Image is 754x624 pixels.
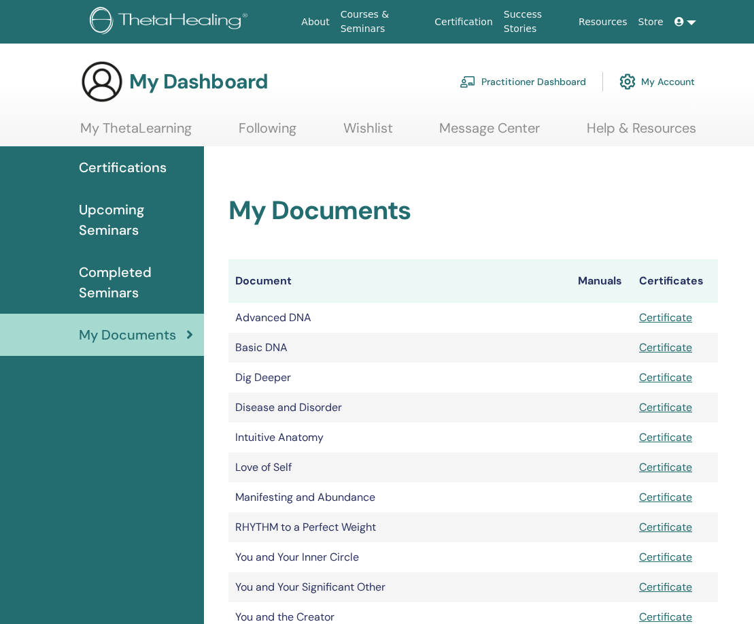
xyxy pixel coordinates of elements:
[573,10,633,35] a: Resources
[79,262,193,303] span: Completed Seminars
[343,120,393,146] a: Wishlist
[79,325,176,345] span: My Documents
[587,120,696,146] a: Help & Resources
[228,363,571,393] td: Dig Deeper
[439,120,540,146] a: Message Center
[79,157,167,178] span: Certifications
[228,195,718,227] h2: My Documents
[79,199,193,240] span: Upcoming Seminars
[228,512,571,542] td: RHYTHM to a Perfect Weight
[639,430,692,444] a: Certificate
[639,610,692,624] a: Certificate
[228,333,571,363] td: Basic DNA
[228,303,571,333] td: Advanced DNA
[335,2,430,42] a: Courses & Seminars
[228,453,571,482] td: Love of Self
[639,580,692,594] a: Certificate
[460,67,586,97] a: Practitioner Dashboard
[639,400,692,414] a: Certificate
[639,310,692,325] a: Certificate
[498,2,573,42] a: Success Stories
[639,370,692,384] a: Certificate
[633,10,669,35] a: Store
[619,70,636,93] img: cog.svg
[296,10,335,35] a: About
[80,120,192,146] a: My ThetaLearning
[429,10,498,35] a: Certification
[639,340,692,355] a: Certificate
[460,76,476,88] img: chalkboard-teacher.svg
[639,460,692,474] a: Certificate
[228,572,571,602] td: You and Your Significant Other
[239,120,296,146] a: Following
[639,520,692,534] a: Certificate
[639,490,692,504] a: Certificate
[129,69,268,94] h3: My Dashboard
[571,259,632,303] th: Manuals
[90,7,252,37] img: logo.png
[228,542,571,572] td: You and Your Inner Circle
[228,482,571,512] td: Manifesting and Abundance
[228,259,571,303] th: Document
[228,423,571,453] td: Intuitive Anatomy
[228,393,571,423] td: Disease and Disorder
[639,550,692,564] a: Certificate
[632,259,718,303] th: Certificates
[80,60,124,103] img: generic-user-icon.jpg
[619,67,695,97] a: My Account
